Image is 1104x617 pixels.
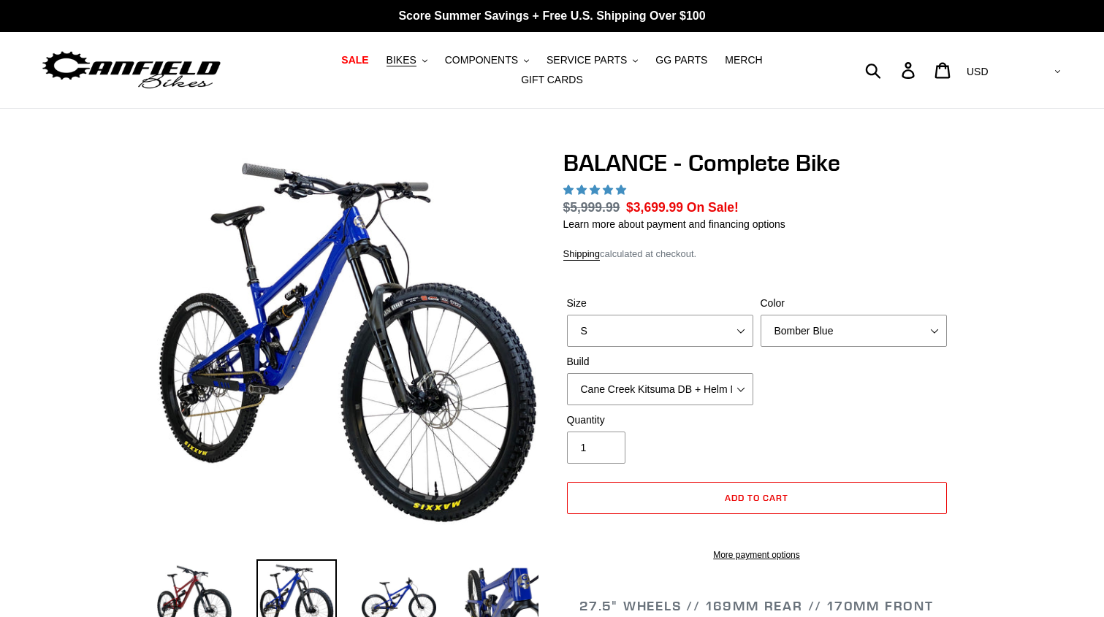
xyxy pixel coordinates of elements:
[563,247,951,261] div: calculated at checkout.
[567,296,753,311] label: Size
[563,598,951,614] h2: 27.5" WHEELS // 169MM REAR // 170MM FRONT
[547,54,627,66] span: SERVICE PARTS
[567,548,947,562] a: More payment options
[873,54,910,86] input: Search
[563,248,601,261] a: Shipping
[539,50,645,70] button: SERVICE PARTS
[334,50,376,70] a: SALE
[341,54,368,66] span: SALE
[567,482,947,514] button: Add to cart
[379,50,435,70] button: BIKES
[387,54,416,66] span: BIKES
[563,218,785,230] a: Learn more about payment and financing options
[626,200,683,215] span: $3,699.99
[567,354,753,369] label: Build
[514,70,590,90] a: GIFT CARDS
[725,492,788,503] span: Add to cart
[725,54,762,66] span: MERCH
[567,413,753,428] label: Quantity
[717,50,769,70] a: MERCH
[655,54,707,66] span: GG PARTS
[563,200,620,215] s: $5,999.99
[438,50,536,70] button: COMPONENTS
[445,54,518,66] span: COMPONENTS
[648,50,715,70] a: GG PARTS
[761,296,947,311] label: Color
[521,74,583,86] span: GIFT CARDS
[563,184,629,196] span: 5.00 stars
[40,47,223,93] img: Canfield Bikes
[687,198,739,217] span: On Sale!
[563,149,951,177] h1: BALANCE - Complete Bike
